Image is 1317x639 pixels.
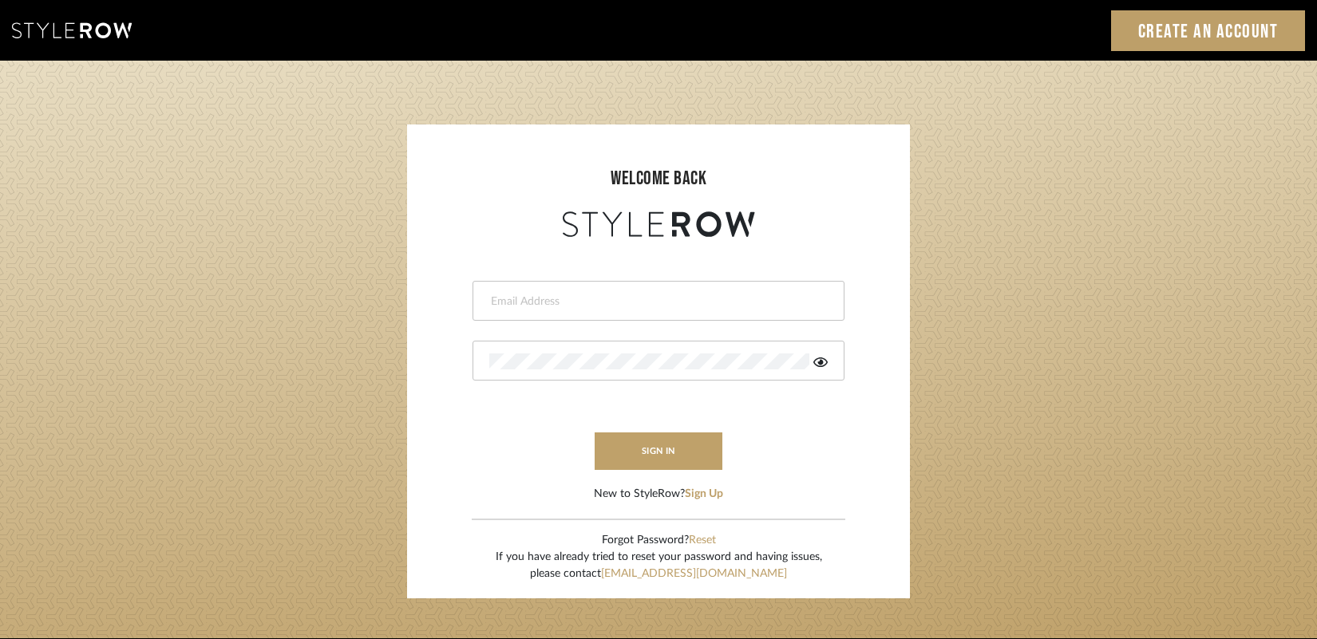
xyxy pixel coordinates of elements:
button: Sign Up [685,486,723,503]
button: sign in [595,432,722,470]
div: New to StyleRow? [594,486,723,503]
div: If you have already tried to reset your password and having issues, please contact [496,549,822,582]
div: Forgot Password? [496,532,822,549]
a: Create an Account [1111,10,1306,51]
input: Email Address [489,294,824,310]
button: Reset [689,532,716,549]
a: [EMAIL_ADDRESS][DOMAIN_NAME] [601,568,787,579]
div: welcome back [423,164,894,193]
